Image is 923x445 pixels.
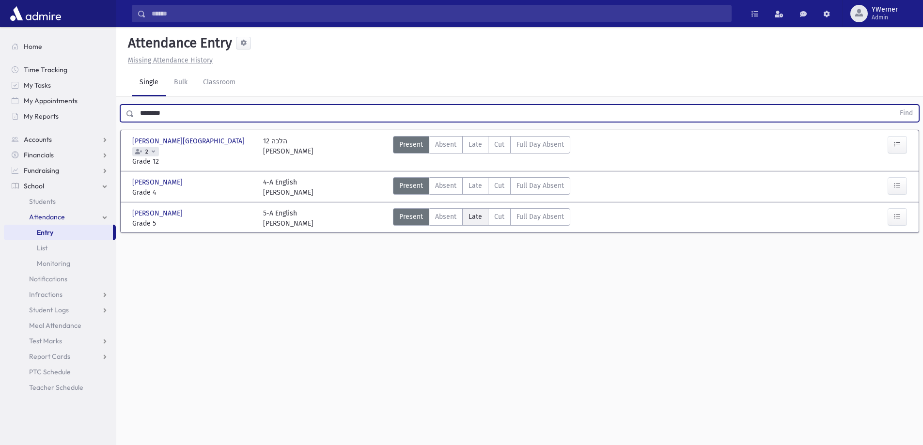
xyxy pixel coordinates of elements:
[4,256,116,271] a: Monitoring
[4,108,116,124] a: My Reports
[4,271,116,287] a: Notifications
[24,151,54,159] span: Financials
[132,69,166,96] a: Single
[4,380,116,395] a: Teacher Schedule
[4,209,116,225] a: Attendance
[29,337,62,345] span: Test Marks
[494,212,504,222] span: Cut
[132,187,253,198] span: Grade 4
[132,156,253,167] span: Grade 12
[195,69,243,96] a: Classroom
[4,225,113,240] a: Entry
[24,166,59,175] span: Fundraising
[4,349,116,364] a: Report Cards
[24,135,52,144] span: Accounts
[872,14,898,21] span: Admin
[132,177,185,187] span: [PERSON_NAME]
[124,35,232,51] h5: Attendance Entry
[24,65,67,74] span: Time Tracking
[29,306,69,314] span: Student Logs
[435,139,456,150] span: Absent
[263,177,313,198] div: 4-A English [PERSON_NAME]
[24,182,44,190] span: School
[4,302,116,318] a: Student Logs
[393,208,570,229] div: AttTypes
[24,81,51,90] span: My Tasks
[494,181,504,191] span: Cut
[24,96,78,105] span: My Appointments
[4,333,116,349] a: Test Marks
[24,42,42,51] span: Home
[469,139,482,150] span: Late
[146,5,731,22] input: Search
[29,321,81,330] span: Meal Attendance
[4,318,116,333] a: Meal Attendance
[8,4,63,23] img: AdmirePro
[263,208,313,229] div: 5-A English [PERSON_NAME]
[494,139,504,150] span: Cut
[263,136,313,167] div: 12 הלכה [PERSON_NAME]
[29,290,63,299] span: Infractions
[435,212,456,222] span: Absent
[4,163,116,178] a: Fundraising
[4,240,116,256] a: List
[4,147,116,163] a: Financials
[4,132,116,147] a: Accounts
[132,136,247,146] span: [PERSON_NAME][GEOGRAPHIC_DATA]
[894,105,919,122] button: Find
[393,177,570,198] div: AttTypes
[29,197,56,206] span: Students
[29,383,83,392] span: Teacher Schedule
[469,181,482,191] span: Late
[399,212,423,222] span: Present
[29,213,65,221] span: Attendance
[516,181,564,191] span: Full Day Absent
[516,212,564,222] span: Full Day Absent
[29,275,67,283] span: Notifications
[143,149,150,155] span: 2
[128,56,213,64] u: Missing Attendance History
[132,218,253,229] span: Grade 5
[124,56,213,64] a: Missing Attendance History
[132,208,185,218] span: [PERSON_NAME]
[29,368,71,376] span: PTC Schedule
[37,228,53,237] span: Entry
[4,178,116,194] a: School
[4,287,116,302] a: Infractions
[4,77,116,93] a: My Tasks
[4,194,116,209] a: Students
[393,136,570,167] div: AttTypes
[4,93,116,108] a: My Appointments
[37,244,47,252] span: List
[4,39,116,54] a: Home
[4,364,116,380] a: PTC Schedule
[516,139,564,150] span: Full Day Absent
[435,181,456,191] span: Absent
[24,112,59,121] span: My Reports
[4,62,116,77] a: Time Tracking
[37,259,70,268] span: Monitoring
[399,139,423,150] span: Present
[29,352,70,361] span: Report Cards
[166,69,195,96] a: Bulk
[469,212,482,222] span: Late
[872,6,898,14] span: YWerner
[399,181,423,191] span: Present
